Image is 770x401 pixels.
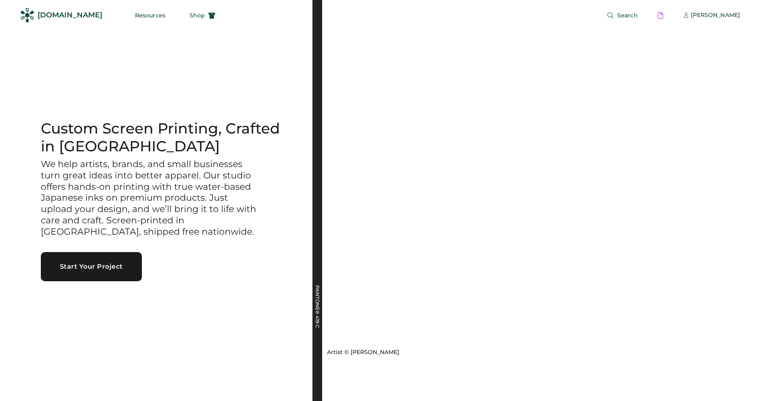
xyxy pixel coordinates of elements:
button: Search [597,7,648,23]
button: Start Your Project [41,252,142,281]
button: Shop [180,7,225,23]
h1: Custom Screen Printing, Crafted in [GEOGRAPHIC_DATA] [41,120,293,155]
h3: We help artists, brands, and small businesses turn great ideas into better apparel. Our studio of... [41,159,259,238]
span: Search [617,13,638,18]
a: Artist © [PERSON_NAME] [324,345,399,356]
div: [DOMAIN_NAME] [38,10,102,20]
div: PANTONE® 419 C [315,285,320,366]
span: Shop [190,13,205,18]
img: Rendered Logo - Screens [20,8,34,22]
div: Artist © [PERSON_NAME] [327,348,399,356]
button: Resources [125,7,175,23]
div: [PERSON_NAME] [691,11,740,19]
